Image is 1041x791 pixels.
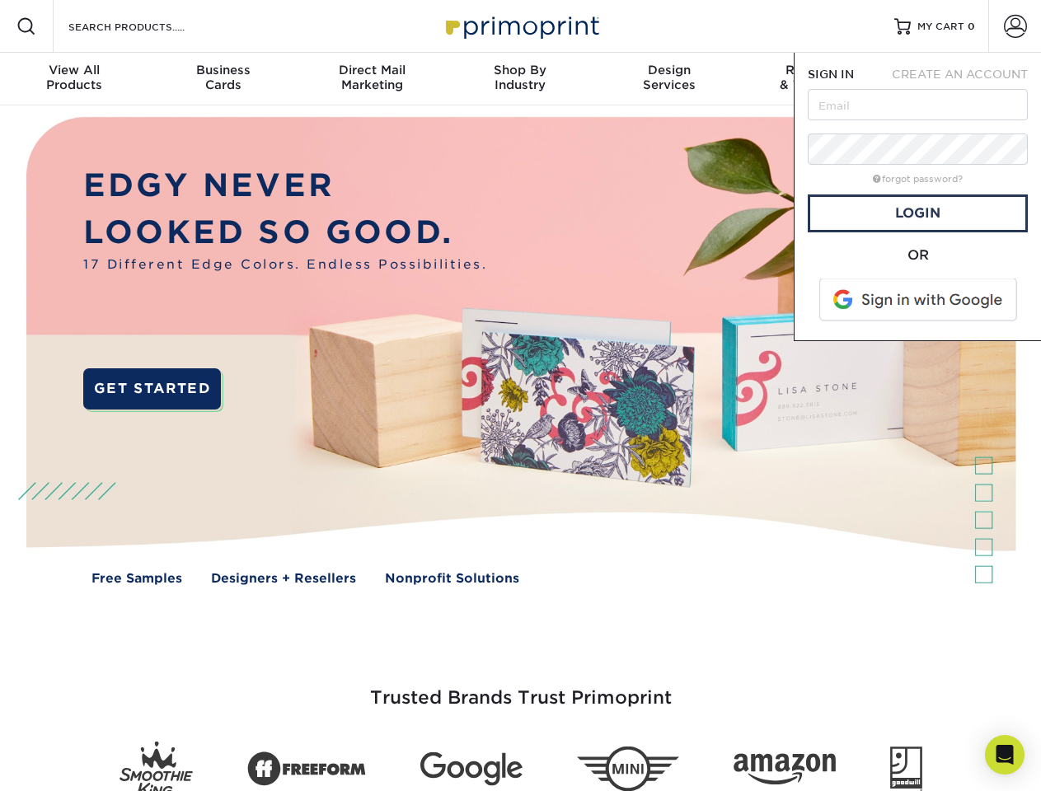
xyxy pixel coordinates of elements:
a: Designers + Resellers [211,569,356,588]
img: Google [420,752,523,786]
span: Direct Mail [298,63,446,77]
p: EDGY NEVER [83,162,487,209]
span: MY CART [917,20,964,34]
input: SEARCH PRODUCTS..... [67,16,227,36]
span: Business [148,63,297,77]
span: Resources [743,63,892,77]
span: Design [595,63,743,77]
span: SIGN IN [808,68,854,81]
img: Amazon [734,754,836,785]
div: Services [595,63,743,92]
a: Direct MailMarketing [298,53,446,105]
a: forgot password? [873,174,963,185]
div: Industry [446,63,594,92]
div: OR [808,246,1028,265]
div: Cards [148,63,297,92]
a: GET STARTED [83,368,221,410]
a: DesignServices [595,53,743,105]
span: 17 Different Edge Colors. Endless Possibilities. [83,255,487,274]
p: LOOKED SO GOOD. [83,209,487,256]
span: Shop By [446,63,594,77]
a: Shop ByIndustry [446,53,594,105]
span: 0 [968,21,975,32]
h3: Trusted Brands Trust Primoprint [39,648,1003,728]
iframe: Google Customer Reviews [4,741,140,785]
div: Open Intercom Messenger [985,735,1025,775]
a: Login [808,194,1028,232]
img: Primoprint [438,8,603,44]
img: Goodwill [890,747,922,791]
div: & Templates [743,63,892,92]
div: Marketing [298,63,446,92]
input: Email [808,89,1028,120]
span: CREATE AN ACCOUNT [892,68,1028,81]
a: BusinessCards [148,53,297,105]
a: Resources& Templates [743,53,892,105]
a: Nonprofit Solutions [385,569,519,588]
a: Free Samples [91,569,182,588]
